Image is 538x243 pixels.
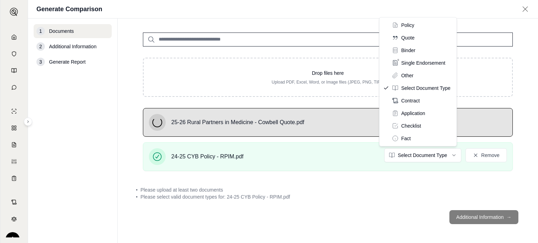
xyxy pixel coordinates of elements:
span: Single Endorsement [401,59,445,66]
span: Binder [401,47,415,54]
span: Quote [401,34,414,41]
span: Fact [401,135,411,142]
span: Checklist [401,122,421,129]
span: Contract [401,97,420,104]
span: Application [401,110,425,117]
span: Select Document Type [401,85,450,92]
span: Policy [401,22,414,29]
span: Other [401,72,413,79]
